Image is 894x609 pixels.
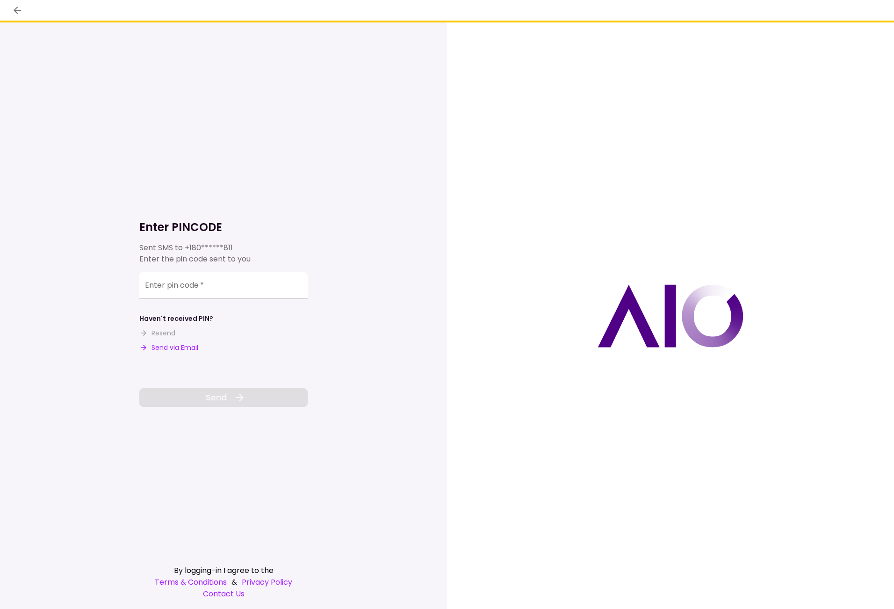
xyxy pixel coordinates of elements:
[139,576,308,588] div: &
[155,576,227,588] a: Terms & Conditions
[598,284,743,348] img: AIO logo
[242,576,292,588] a: Privacy Policy
[139,388,308,407] button: Send
[139,328,175,338] button: Resend
[9,2,25,18] button: back
[139,588,308,600] a: Contact Us
[139,314,213,324] div: Haven't received PIN?
[139,343,198,353] button: Send via Email
[206,391,227,404] span: Send
[139,220,308,235] h1: Enter PINCODE
[139,242,308,265] div: Sent SMS to Enter the pin code sent to you
[139,565,308,576] div: By logging-in I agree to the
